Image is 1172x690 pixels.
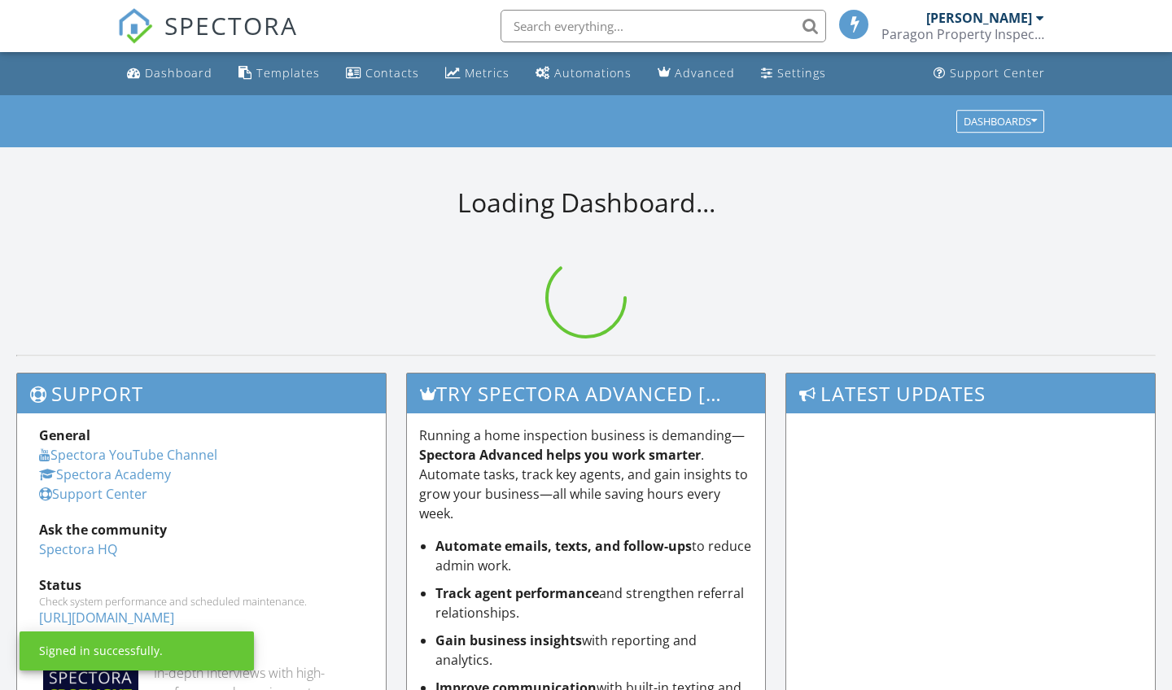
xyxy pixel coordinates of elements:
div: Contacts [365,65,419,81]
a: Metrics [439,59,516,89]
button: Dashboards [956,110,1044,133]
h3: Support [17,373,386,413]
strong: Track agent performance [435,584,599,602]
li: with reporting and analytics. [435,631,754,670]
p: Running a home inspection business is demanding— . Automate tasks, track key agents, and gain ins... [419,426,754,523]
div: Automations [554,65,632,81]
a: Spectora YouTube Channel [39,446,217,464]
a: Automations (Basic) [529,59,638,89]
a: Spectora Academy [39,465,171,483]
a: Spectora HQ [39,540,117,558]
div: Templates [256,65,320,81]
strong: General [39,426,90,444]
div: Dashboard [145,65,212,81]
a: Support Center [927,59,1052,89]
strong: Automate emails, texts, and follow-ups [435,537,692,555]
div: Support Center [950,65,1045,81]
div: Advanced [675,65,735,81]
a: Dashboard [120,59,219,89]
strong: Gain business insights [435,631,582,649]
div: Dashboards [964,116,1037,127]
a: Support Center [39,485,147,503]
div: Metrics [465,65,509,81]
h3: Try spectora advanced [DATE] [407,373,766,413]
a: Settings [754,59,833,89]
li: to reduce admin work. [435,536,754,575]
div: Paragon Property Inspections [881,26,1044,42]
li: and strengthen referral relationships. [435,583,754,622]
a: Contacts [339,59,426,89]
div: Status [39,575,364,595]
div: Signed in successfully. [39,643,163,659]
h3: Latest Updates [786,373,1155,413]
span: SPECTORA [164,8,298,42]
input: Search everything... [501,10,826,42]
div: Ask the community [39,520,364,539]
a: Advanced [651,59,741,89]
a: SPECTORA [117,22,298,56]
div: [PERSON_NAME] [926,10,1032,26]
a: [URL][DOMAIN_NAME] [39,609,174,627]
div: Check system performance and scheduled maintenance. [39,595,364,608]
div: Settings [777,65,826,81]
strong: Spectora Advanced helps you work smarter [419,446,701,464]
img: The Best Home Inspection Software - Spectora [117,8,153,44]
a: Templates [232,59,326,89]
